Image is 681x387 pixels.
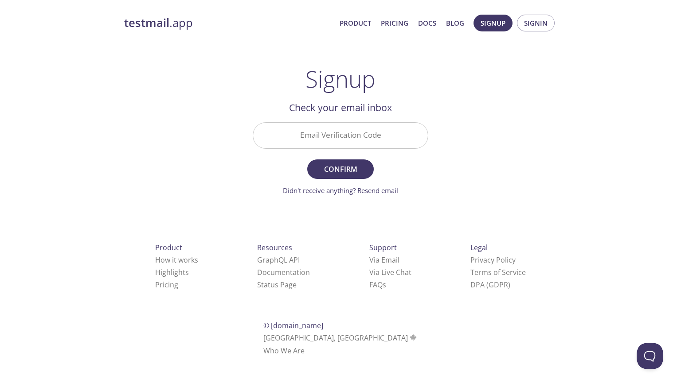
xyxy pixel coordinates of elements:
[470,280,510,290] a: DPA (GDPR)
[481,17,505,29] span: Signup
[155,280,178,290] a: Pricing
[383,280,386,290] span: s
[253,100,428,115] h2: Check your email inbox
[369,280,386,290] a: FAQ
[263,346,305,356] a: Who We Are
[124,15,169,31] strong: testmail
[470,267,526,277] a: Terms of Service
[263,321,323,330] span: © [DOMAIN_NAME]
[340,17,371,29] a: Product
[263,333,418,343] span: [GEOGRAPHIC_DATA], [GEOGRAPHIC_DATA]
[418,17,436,29] a: Docs
[524,17,548,29] span: Signin
[317,163,364,175] span: Confirm
[305,66,376,92] h1: Signup
[155,243,182,252] span: Product
[517,15,555,31] button: Signin
[155,267,189,277] a: Highlights
[381,17,408,29] a: Pricing
[470,255,516,265] a: Privacy Policy
[474,15,513,31] button: Signup
[637,343,663,369] iframe: Help Scout Beacon - Open
[257,243,292,252] span: Resources
[257,255,300,265] a: GraphQL API
[124,15,333,31] a: testmail.app
[155,255,198,265] a: How it works
[369,255,399,265] a: Via Email
[257,267,310,277] a: Documentation
[307,159,374,179] button: Confirm
[369,243,397,252] span: Support
[470,243,488,252] span: Legal
[369,267,411,277] a: Via Live Chat
[283,186,398,195] a: Didn't receive anything? Resend email
[257,280,297,290] a: Status Page
[446,17,464,29] a: Blog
